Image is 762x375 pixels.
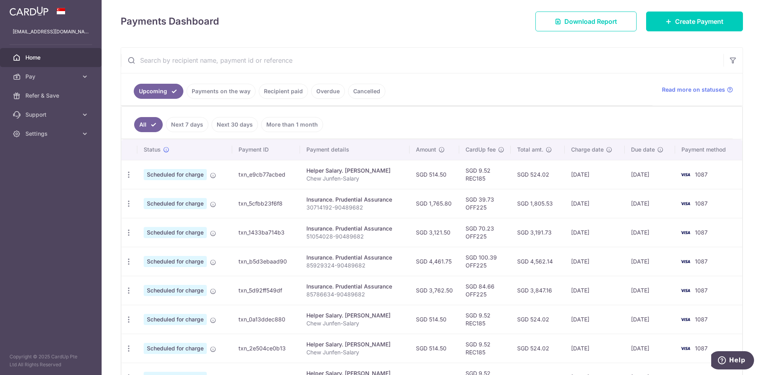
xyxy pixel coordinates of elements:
[261,117,323,132] a: More than 1 month
[13,28,89,36] p: [EMAIL_ADDRESS][DOMAIN_NAME]
[144,146,161,154] span: Status
[144,343,207,354] span: Scheduled for charge
[695,287,708,294] span: 1087
[675,139,742,160] th: Payment method
[306,254,403,262] div: Insurance. Prudential Assurance
[565,218,625,247] td: [DATE]
[565,189,625,218] td: [DATE]
[675,17,724,26] span: Create Payment
[571,146,604,154] span: Charge date
[565,160,625,189] td: [DATE]
[695,345,708,352] span: 1087
[25,92,78,100] span: Refer & Save
[565,247,625,276] td: [DATE]
[232,139,300,160] th: Payment ID
[625,276,675,305] td: [DATE]
[695,229,708,236] span: 1087
[25,73,78,81] span: Pay
[306,204,403,212] p: 30714192-90489682
[466,146,496,154] span: CardUp fee
[410,305,459,334] td: SGD 514.50
[121,48,724,73] input: Search by recipient name, payment id or reference
[459,334,511,363] td: SGD 9.52 REC185
[511,189,565,218] td: SGD 1,805.53
[677,199,693,208] img: Bank Card
[134,117,163,132] a: All
[311,84,345,99] a: Overdue
[306,167,403,175] div: Helper Salary. [PERSON_NAME]
[625,189,675,218] td: [DATE]
[565,305,625,334] td: [DATE]
[232,160,300,189] td: txn_e9cb77acbed
[121,14,219,29] h4: Payments Dashboard
[410,160,459,189] td: SGD 514.50
[212,117,258,132] a: Next 30 days
[232,247,300,276] td: txn_b5d3ebaad90
[25,111,78,119] span: Support
[459,189,511,218] td: SGD 39.73 OFF225
[410,189,459,218] td: SGD 1,765.80
[677,228,693,237] img: Bank Card
[232,334,300,363] td: txn_2e504ce0b13
[144,169,207,180] span: Scheduled for charge
[306,262,403,269] p: 85929324-90489682
[306,233,403,240] p: 51054028-90489682
[410,247,459,276] td: SGD 4,461.75
[511,276,565,305] td: SGD 3,847.16
[306,283,403,290] div: Insurance. Prudential Assurance
[511,334,565,363] td: SGD 524.02
[306,319,403,327] p: Chew Junfen-Salary
[511,305,565,334] td: SGD 524.02
[144,314,207,325] span: Scheduled for charge
[625,160,675,189] td: [DATE]
[625,218,675,247] td: [DATE]
[511,160,565,189] td: SGD 524.02
[306,196,403,204] div: Insurance. Prudential Assurance
[459,160,511,189] td: SGD 9.52 REC185
[711,351,754,371] iframe: Opens a widget where you can find more information
[25,130,78,138] span: Settings
[511,247,565,276] td: SGD 4,562.14
[695,200,708,207] span: 1087
[677,170,693,179] img: Bank Card
[677,344,693,353] img: Bank Card
[144,256,207,267] span: Scheduled for charge
[166,117,208,132] a: Next 7 days
[511,218,565,247] td: SGD 3,191.73
[459,218,511,247] td: SGD 70.23 OFF225
[306,348,403,356] p: Chew Junfen-Salary
[535,12,637,31] a: Download Report
[134,84,183,99] a: Upcoming
[631,146,655,154] span: Due date
[677,315,693,324] img: Bank Card
[625,334,675,363] td: [DATE]
[625,305,675,334] td: [DATE]
[232,218,300,247] td: txn_1433ba714b3
[144,198,207,209] span: Scheduled for charge
[416,146,436,154] span: Amount
[695,316,708,323] span: 1087
[410,334,459,363] td: SGD 514.50
[348,84,385,99] a: Cancelled
[306,290,403,298] p: 85786634-90489682
[695,171,708,178] span: 1087
[410,218,459,247] td: SGD 3,121.50
[459,276,511,305] td: SGD 84.66 OFF225
[695,258,708,265] span: 1087
[232,305,300,334] td: txn_0a13ddec880
[459,247,511,276] td: SGD 100.39 OFF225
[187,84,256,99] a: Payments on the way
[10,6,48,16] img: CardUp
[459,305,511,334] td: SGD 9.52 REC185
[564,17,617,26] span: Download Report
[144,285,207,296] span: Scheduled for charge
[646,12,743,31] a: Create Payment
[306,225,403,233] div: Insurance. Prudential Assurance
[25,54,78,62] span: Home
[300,139,410,160] th: Payment details
[662,86,733,94] a: Read more on statuses
[306,175,403,183] p: Chew Junfen-Salary
[232,189,300,218] td: txn_5cfbb23f6f8
[677,257,693,266] img: Bank Card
